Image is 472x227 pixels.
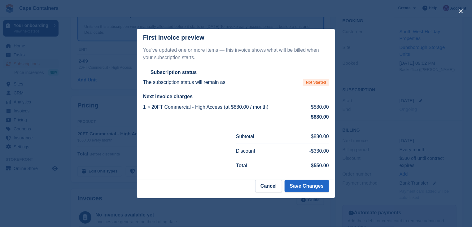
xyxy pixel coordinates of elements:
[236,129,282,144] td: Subtotal
[255,180,282,192] button: Cancel
[306,102,329,112] td: $880.00
[143,94,329,100] h2: Next invoice charges
[236,163,247,168] strong: Total
[456,6,466,16] button: close
[282,144,329,158] td: -$330.00
[143,79,225,86] p: The subscription status will remain as
[285,180,329,192] button: Save Changes
[303,79,329,86] span: Not Started
[143,34,204,41] p: First invoice preview
[282,129,329,144] td: $880.00
[143,46,329,61] p: You've updated one or more items — this invoice shows what will be billed when your subscription ...
[143,102,306,112] td: 1 × 20FT Commercial - High Access (at $880.00 / month)
[151,69,197,76] h2: Subscription status
[236,144,282,158] td: Discount
[311,163,329,168] strong: $550.00
[311,114,329,120] strong: $880.00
